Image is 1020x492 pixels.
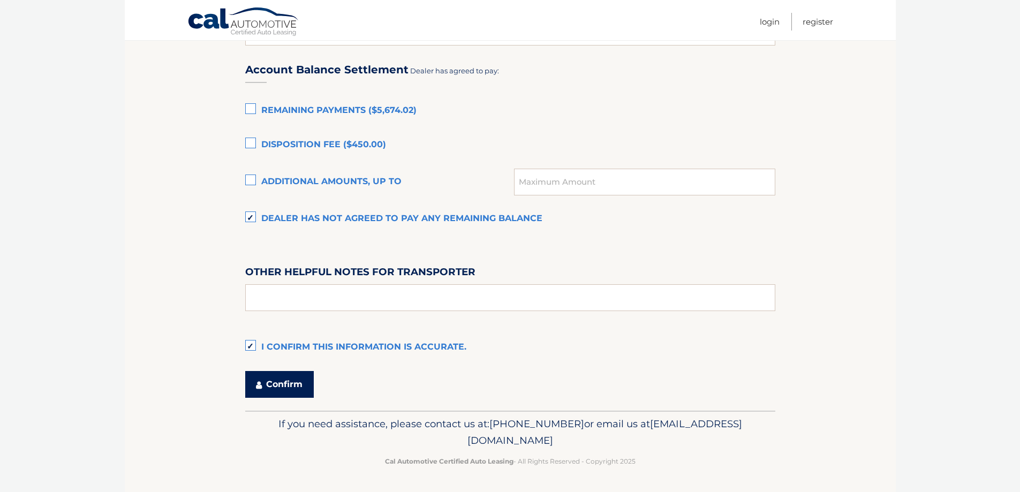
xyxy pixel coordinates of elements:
p: - All Rights Reserved - Copyright 2025 [252,456,768,467]
label: Additional amounts, up to [245,171,515,193]
button: Confirm [245,371,314,398]
a: Login [760,13,780,31]
input: Maximum Amount [514,169,775,195]
label: Other helpful notes for transporter [245,264,475,284]
span: [PHONE_NUMBER] [489,418,584,430]
label: I confirm this information is accurate. [245,337,775,358]
label: Dealer has not agreed to pay any remaining balance [245,208,775,230]
span: Dealer has agreed to pay: [410,66,499,75]
a: Cal Automotive [187,7,300,38]
label: Disposition Fee ($450.00) [245,134,775,156]
label: Remaining Payments ($5,674.02) [245,100,775,122]
strong: Cal Automotive Certified Auto Leasing [385,457,513,465]
p: If you need assistance, please contact us at: or email us at [252,415,768,450]
a: Register [803,13,833,31]
h3: Account Balance Settlement [245,63,409,77]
